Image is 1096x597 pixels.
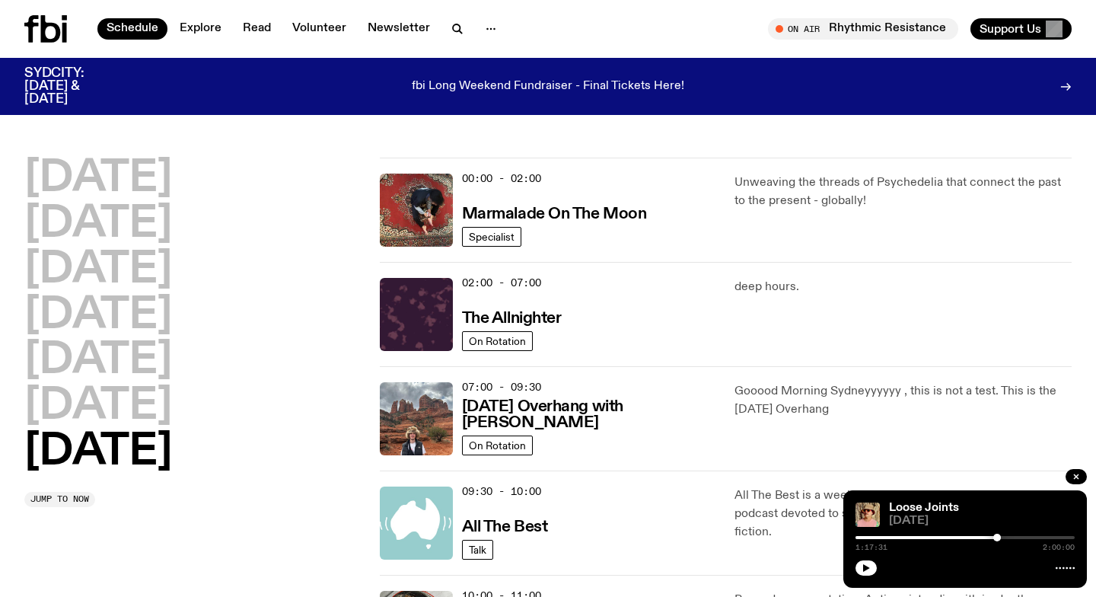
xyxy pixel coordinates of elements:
[462,203,647,222] a: Marmalade On The Moon
[462,206,647,222] h3: Marmalade On The Moon
[855,544,887,551] span: 1:17:31
[170,18,231,40] a: Explore
[30,495,89,503] span: Jump to now
[24,203,172,246] button: [DATE]
[469,231,515,243] span: Specialist
[24,385,172,428] button: [DATE]
[462,399,717,431] h3: [DATE] Overhang with [PERSON_NAME]
[24,295,172,337] button: [DATE]
[412,80,684,94] p: fbi Long Weekend Fundraiser - Final Tickets Here!
[462,311,562,327] h3: The Allnighter
[462,380,541,394] span: 07:00 - 09:30
[24,492,95,507] button: Jump to now
[469,336,526,347] span: On Rotation
[462,331,533,351] a: On Rotation
[855,503,880,527] img: Tyson stands in front of a paperbark tree wearing orange sunglasses, a suede bucket hat and a pin...
[462,519,548,535] h3: All The Best
[462,436,533,455] a: On Rotation
[24,431,172,474] button: [DATE]
[768,18,958,40] button: On AirRhythmic Resistance
[462,308,562,327] a: The Allnighter
[734,382,1072,419] p: Gooood Morning Sydneyyyyyy , this is not a test. This is the [DATE] Overhang
[24,67,122,106] h3: SYDCITY: [DATE] & [DATE]
[24,158,172,200] button: [DATE]
[24,249,172,292] button: [DATE]
[24,340,172,382] button: [DATE]
[462,484,541,499] span: 09:30 - 10:00
[970,18,1072,40] button: Support Us
[462,171,541,186] span: 00:00 - 02:00
[462,227,521,247] a: Specialist
[889,502,959,514] a: Loose Joints
[358,18,439,40] a: Newsletter
[97,18,167,40] a: Schedule
[469,544,486,556] span: Talk
[980,22,1041,36] span: Support Us
[234,18,280,40] a: Read
[380,174,453,247] img: Tommy - Persian Rug
[734,487,1072,541] p: All The Best is a weekly half hour national radio program and podcast devoted to short-form featu...
[734,278,1072,296] p: deep hours.
[469,440,526,452] span: On Rotation
[462,540,493,560] a: Talk
[462,276,541,290] span: 02:00 - 07:00
[1043,544,1075,551] span: 2:00:00
[734,174,1072,210] p: Unweaving the threads of Psychedelia that connect the past to the present - globally!
[462,516,548,535] a: All The Best
[462,396,717,431] a: [DATE] Overhang with [PERSON_NAME]
[283,18,355,40] a: Volunteer
[889,516,1075,527] span: [DATE]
